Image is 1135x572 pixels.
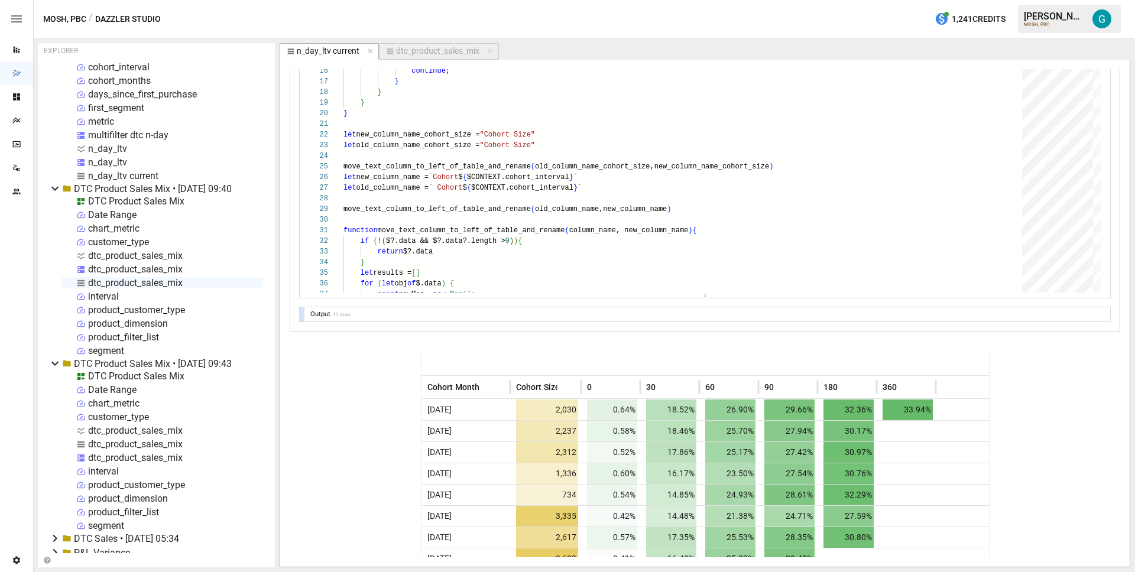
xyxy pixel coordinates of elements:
span: for [361,279,374,288]
div: DTC Product Sales Mix [88,196,184,207]
span: Cohort Month [427,381,480,393]
span: $CONTEXT.cohort_interval [471,184,573,192]
span: 14.48% [646,506,697,526]
div: MOSH, PBC [1024,22,1085,27]
span: [DATE] [423,469,452,478]
div: chart_metric [88,223,140,234]
span: ( [378,279,382,288]
button: Collapse Folders [41,556,53,564]
span: 60 [705,381,715,393]
div: 27 [307,183,328,193]
div: 20 [307,108,328,119]
span: move_text_column_to_left_of_table_and_rename [343,162,531,171]
span: [DATE] [423,405,452,414]
span: $ [463,184,467,192]
button: Sort [898,379,915,395]
div: 13 rows [333,311,351,317]
span: 0.41% [587,548,638,569]
span: ` Cohort [429,184,463,192]
div: 21 [307,119,328,129]
span: 0.58% [587,421,638,441]
div: 17 [307,76,328,87]
div: 37 [307,289,328,300]
div: DTC Product Sales Mix • [DATE] 09:43 [74,358,232,369]
div: Date Range [88,209,137,220]
span: let [343,131,356,139]
span: `Cohort [429,173,458,181]
span: 0.42% [587,506,638,526]
span: 0.60% [587,463,638,484]
div: interval [88,291,119,302]
span: 24.93% [705,485,756,505]
span: { [450,279,454,288]
span: ( [531,205,535,213]
span: 734 [516,485,579,505]
span: ( [373,237,377,245]
span: 0.57% [587,527,638,548]
span: 25.92% [705,548,756,569]
span: } [361,99,365,107]
button: Sort [559,379,575,395]
span: 33.94% [883,399,933,420]
div: 31 [307,225,328,236]
button: Sort [657,379,673,395]
span: move_text_column_to_left_of_table_and_rename [378,226,565,235]
div: 22 [307,129,328,140]
span: ( [382,237,386,245]
span: 24.71% [764,506,815,526]
span: } [573,184,578,192]
div: dtc_product_sales_mix [88,264,183,275]
span: new_column_name_cohort_size = [356,131,480,139]
span: 25.17% [705,442,756,463]
span: 17.35% [646,527,697,548]
span: Map [450,290,463,298]
div: 36 [307,278,328,289]
span: 32.29% [823,485,874,505]
span: 2,030 [516,399,579,420]
div: dtc_product_sales_mix [88,277,183,288]
span: [DATE] [423,447,452,457]
span: ` [573,173,578,181]
span: ) [467,290,471,298]
span: 17.86% [646,442,697,463]
button: 1,241Credits [930,8,1010,30]
div: dtc_product_sales_mix [88,452,183,463]
span: 0 [505,237,510,245]
div: Date Range [88,384,137,395]
span: if [361,237,369,245]
div: multifilter dtc n-day [88,129,168,141]
span: 25.70% [705,421,756,441]
span: [DATE] [423,426,452,435]
div: dtc_product_sales_mix [88,425,183,436]
div: dtc_product_sales_mix [88,438,183,450]
span: ; [471,290,475,298]
span: 16.17% [646,463,697,484]
span: 30.17% [823,421,874,441]
span: [DATE] [423,532,452,542]
span: ( [463,290,467,298]
button: Sort [716,379,732,395]
span: ! [378,237,382,245]
div: segment [88,345,124,356]
span: const [378,290,399,298]
span: 0.52% [587,442,638,463]
span: ) [442,279,446,288]
span: of [407,279,416,288]
span: old_column_name,new_column_name [535,205,667,213]
span: ( [565,226,569,235]
div: 25 [307,161,328,172]
span: [ [411,269,416,277]
div: product_filter_list [88,331,159,343]
span: let [343,141,356,149]
span: ` [578,184,582,192]
span: 1,336 [516,463,579,484]
button: Sort [775,379,792,395]
button: Sort [593,379,609,395]
span: ) [510,237,514,245]
button: Gavin Acres [1085,2,1118,35]
span: column_name, new_column_name [569,226,689,235]
span: } [378,88,382,96]
span: } [394,77,398,86]
span: 30.76% [823,463,874,484]
span: $?.data && $?.data?.length > [386,237,505,245]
